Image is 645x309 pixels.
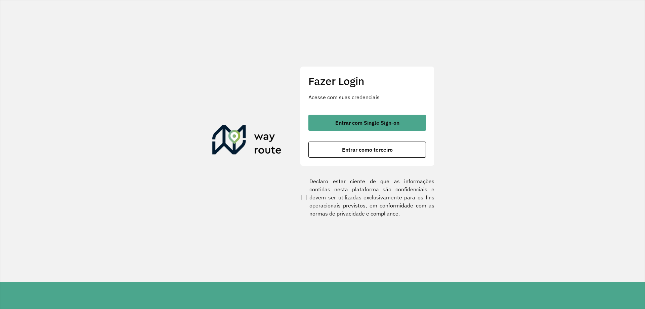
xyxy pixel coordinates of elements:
p: Acesse com suas credenciais [308,93,426,101]
h2: Fazer Login [308,75,426,87]
span: Entrar com Single Sign-on [335,120,399,125]
label: Declaro estar ciente de que as informações contidas nesta plataforma são confidenciais e devem se... [300,177,434,218]
button: button [308,115,426,131]
span: Entrar como terceiro [342,147,393,152]
img: Roteirizador AmbevTech [212,125,282,157]
button: button [308,142,426,158]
